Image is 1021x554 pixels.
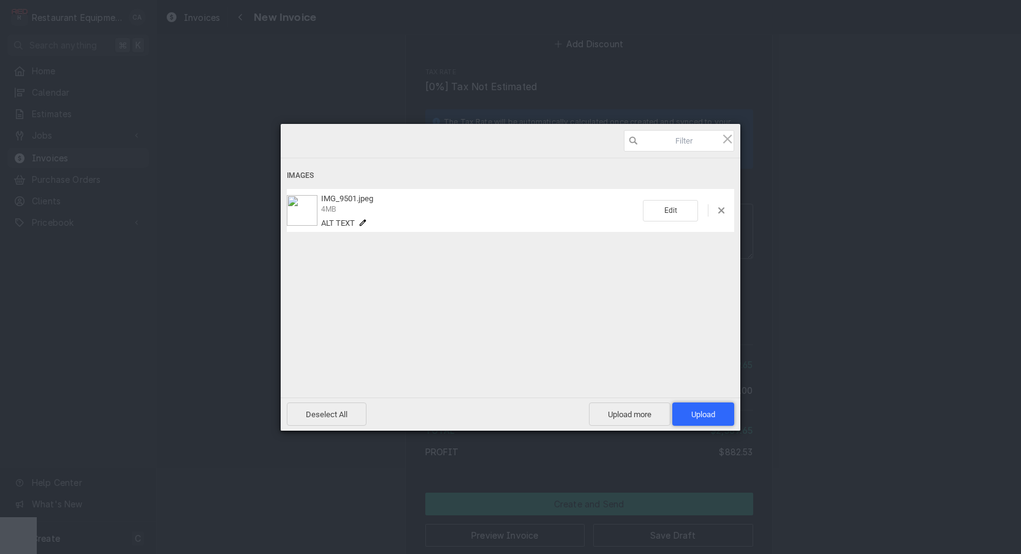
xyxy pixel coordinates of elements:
[589,402,670,426] span: Upload more
[691,410,715,419] span: Upload
[624,130,734,152] input: Filter
[287,195,317,226] img: 30352b71-61c6-4bbc-a474-acfc8f6875cc
[321,205,336,214] span: 4MB
[721,132,734,145] span: Click here or hit ESC to close picker
[317,194,643,228] div: IMG_9501.jpeg
[672,402,734,426] span: Upload
[321,218,355,228] span: Alt text
[287,402,366,426] span: Deselect All
[287,164,734,187] div: Images
[643,200,698,221] span: Edit
[321,194,373,203] span: IMG_9501.jpeg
